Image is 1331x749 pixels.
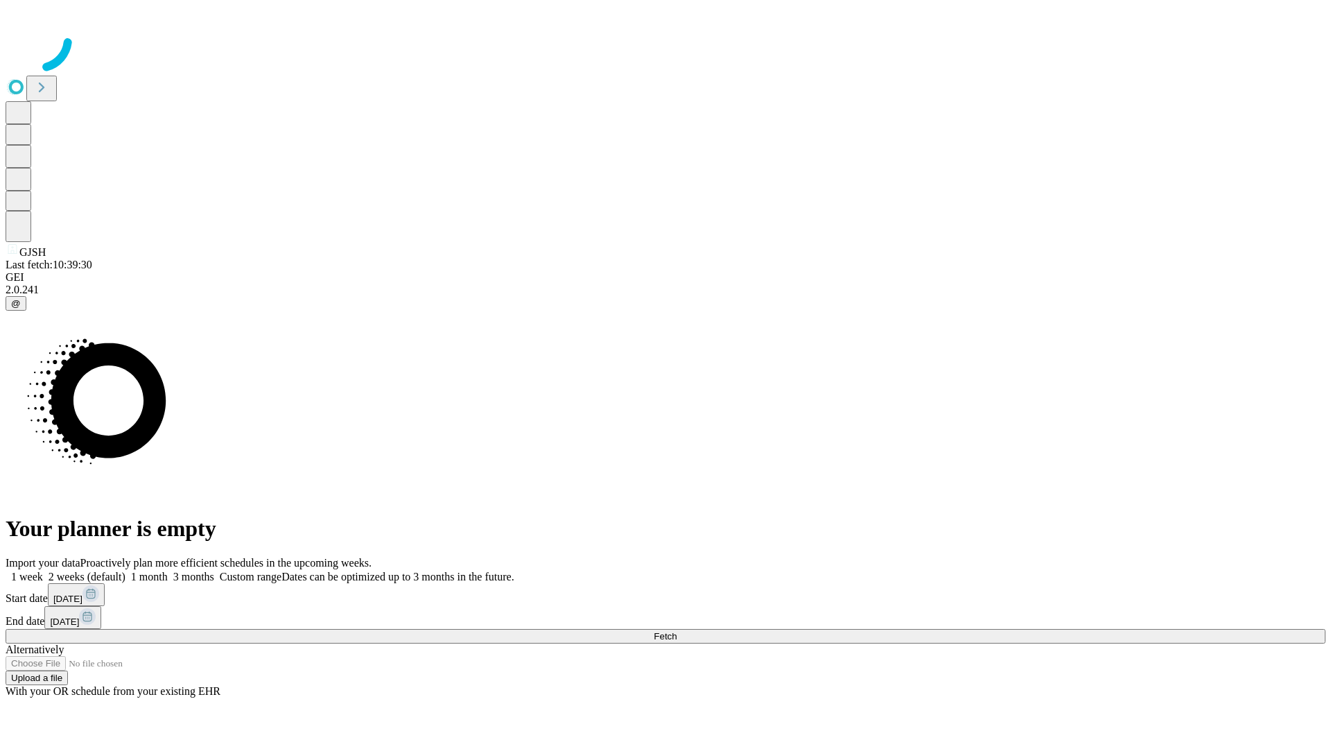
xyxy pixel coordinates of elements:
[80,557,372,569] span: Proactively plan more efficient schedules in the upcoming weeks.
[6,284,1325,296] div: 2.0.241
[6,259,92,270] span: Last fetch: 10:39:30
[11,298,21,309] span: @
[220,571,281,583] span: Custom range
[173,571,214,583] span: 3 months
[11,571,43,583] span: 1 week
[49,571,125,583] span: 2 weeks (default)
[50,617,79,627] span: [DATE]
[6,629,1325,644] button: Fetch
[654,631,677,642] span: Fetch
[19,246,46,258] span: GJSH
[53,594,82,604] span: [DATE]
[48,583,105,606] button: [DATE]
[6,685,220,697] span: With your OR schedule from your existing EHR
[6,583,1325,606] div: Start date
[281,571,514,583] span: Dates can be optimized up to 3 months in the future.
[6,296,26,311] button: @
[6,271,1325,284] div: GEI
[6,606,1325,629] div: End date
[6,516,1325,542] h1: Your planner is empty
[6,644,64,655] span: Alternatively
[44,606,101,629] button: [DATE]
[6,671,68,685] button: Upload a file
[131,571,168,583] span: 1 month
[6,557,80,569] span: Import your data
